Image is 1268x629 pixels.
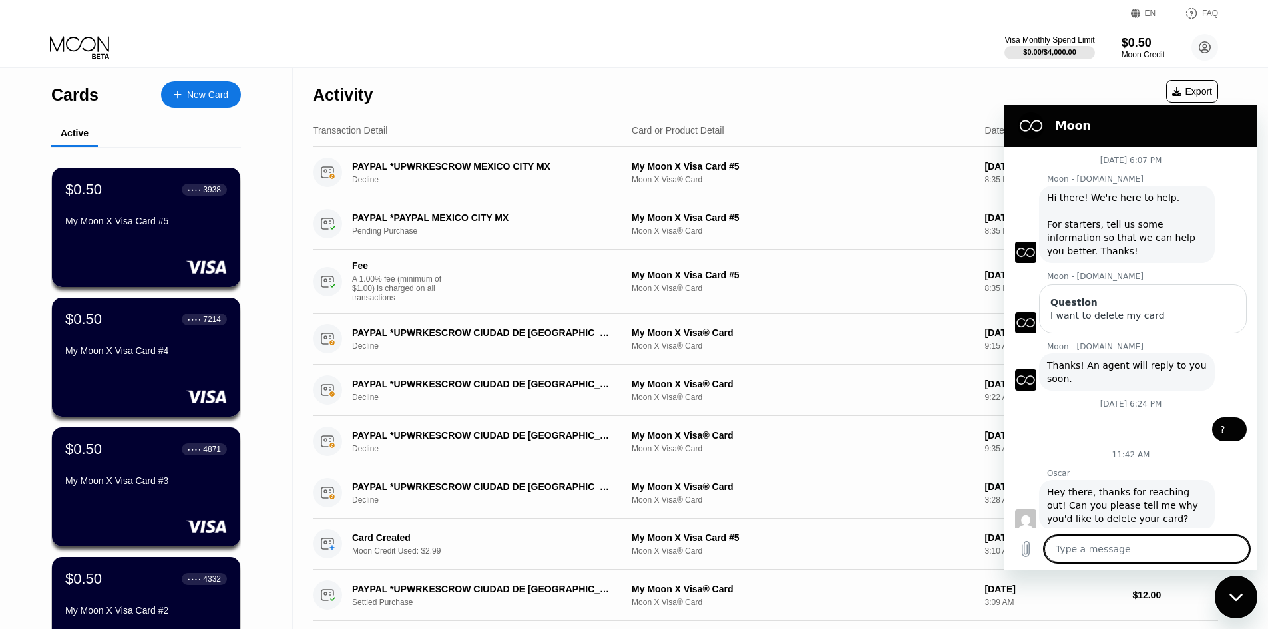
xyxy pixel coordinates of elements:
div: Moon X Visa® Card [632,546,974,556]
div: My Moon X Visa Card #4 [65,345,227,356]
div: Visa Monthly Spend Limit$0.00/$4,000.00 [1004,35,1094,59]
div: My Moon X Visa® Card [632,379,974,389]
div: ● ● ● ● [188,188,201,192]
div: ● ● ● ● [188,577,201,581]
div: My Moon X Visa Card #3 [65,475,227,486]
div: $0.50 [65,441,102,458]
div: ● ● ● ● [188,447,201,451]
div: 9:35 AM [985,444,1122,453]
div: 3:28 AM [985,495,1122,505]
div: [DATE] [985,327,1122,338]
div: Moon X Visa® Card [632,444,974,453]
div: [DATE] [985,161,1122,172]
div: My Moon X Visa® Card [632,481,974,492]
div: Settled Purchase [352,598,630,607]
div: ● ● ● ● [188,317,201,321]
div: Moon X Visa® Card [632,284,974,293]
div: 9:15 AM [985,341,1122,351]
div: $0.00 / $4,000.00 [1023,48,1076,56]
div: Visa Monthly Spend Limit [1004,35,1094,45]
div: 4871 [203,445,221,454]
div: $0.50● ● ● ●4871My Moon X Visa Card #3 [52,427,240,546]
div: Pending Purchase [352,226,630,236]
div: [DATE] [985,379,1122,389]
div: 7214 [203,315,221,324]
div: $0.50 [65,311,102,328]
div: My Moon X Visa Card #5 [632,532,974,543]
div: 3938 [203,185,221,194]
div: [DATE] [985,212,1122,223]
div: FAQ [1202,9,1218,18]
div: PAYPAL *UPWRKESCROW CIUDAD DE [GEOGRAPHIC_DATA] [352,327,610,338]
div: [DATE] [985,270,1122,280]
div: 3:09 AM [985,598,1122,607]
div: My Moon X Visa Card #5 [632,270,974,280]
div: Moon Credit [1122,50,1165,59]
div: 9:22 AM [985,393,1122,402]
div: My Moon X Visa® Card [632,430,974,441]
div: $0.50● ● ● ●3938My Moon X Visa Card #5 [52,168,240,287]
div: $12.00 [1132,590,1218,600]
div: My Moon X Visa Card #5 [65,216,227,226]
div: PAYPAL *UPWRKESCROW MEXICO CITY MXDeclineMy Moon X Visa Card #5Moon X Visa® Card[DATE]8:35 PM$1.76 [313,147,1218,198]
div: PAYPAL *UPWRKESCROW CIUDAD DE [GEOGRAPHIC_DATA]DeclineMy Moon X Visa® CardMoon X Visa® Card[DATE]... [313,314,1218,365]
div: [DATE] [985,584,1122,594]
div: PAYPAL *UPWRKESCROW CIUDAD DE [GEOGRAPHIC_DATA]DeclineMy Moon X Visa® CardMoon X Visa® Card[DATE]... [313,467,1218,519]
div: $0.50● ● ● ●7214My Moon X Visa Card #4 [52,298,240,417]
div: Active [61,128,89,138]
div: FeeA 1.00% fee (minimum of $1.00) is charged on all transactionsMy Moon X Visa Card #5Moon X Visa... [313,250,1218,314]
div: FAQ [1171,7,1218,20]
div: Activity [313,85,373,105]
div: PAYPAL *UPWRKESCROW CIUDAD DE [GEOGRAPHIC_DATA] [352,584,610,594]
div: My Moon X Visa® Card [632,584,974,594]
div: PAYPAL *UPWRKESCROW MEXICO CITY MX [352,161,610,172]
iframe: Button to launch messaging window, 1 unread message [1215,576,1257,618]
div: 8:35 PM [985,284,1122,293]
div: $0.50 [65,570,102,588]
div: $0.50Moon Credit [1122,36,1165,59]
div: Export [1172,86,1212,97]
div: My Moon X Visa® Card [632,327,974,338]
div: Fee [352,260,445,271]
div: Cards [51,85,99,105]
div: $0.50 [1122,36,1165,50]
div: Decline [352,495,630,505]
div: Moon X Visa® Card [632,341,974,351]
div: Card CreatedMoon Credit Used: $2.99My Moon X Visa Card #5Moon X Visa® Card[DATE]3:10 AM$2.99 [313,519,1218,570]
div: PAYPAL *UPWRKESCROW CIUDAD DE [GEOGRAPHIC_DATA]DeclineMy Moon X Visa® CardMoon X Visa® Card[DATE]... [313,365,1218,416]
div: PAYPAL *UPWRKESCROW CIUDAD DE [GEOGRAPHIC_DATA]Settled PurchaseMy Moon X Visa® CardMoon X Visa® C... [313,570,1218,621]
div: PAYPAL *UPWRKESCROW CIUDAD DE [GEOGRAPHIC_DATA] [352,379,610,389]
div: EN [1131,7,1171,20]
div: Decline [352,341,630,351]
div: PAYPAL *UPWRKESCROW CIUDAD DE [GEOGRAPHIC_DATA]DeclineMy Moon X Visa® CardMoon X Visa® Card[DATE]... [313,416,1218,467]
div: 8:35 PM [985,226,1122,236]
div: Date & Time [985,125,1036,136]
iframe: Messaging window [1004,105,1257,570]
div: My Moon X Visa Card #5 [632,161,974,172]
div: 4332 [203,574,221,584]
div: Moon X Visa® Card [632,393,974,402]
div: 8:35 PM [985,175,1122,184]
div: EN [1145,9,1156,18]
div: PAYPAL *UPWRKESCROW CIUDAD DE [GEOGRAPHIC_DATA] [352,430,610,441]
div: PAYPAL *PAYPAL MEXICO CITY MXPending PurchaseMy Moon X Visa Card #5Moon X Visa® Card[DATE]8:35 PM... [313,198,1218,250]
div: My Moon X Visa Card #5 [632,212,974,223]
div: Moon X Visa® Card [632,226,974,236]
div: Moon X Visa® Card [632,175,974,184]
div: New Card [161,81,241,108]
div: Decline [352,393,630,402]
div: PAYPAL *UPWRKESCROW CIUDAD DE [GEOGRAPHIC_DATA] [352,481,610,492]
